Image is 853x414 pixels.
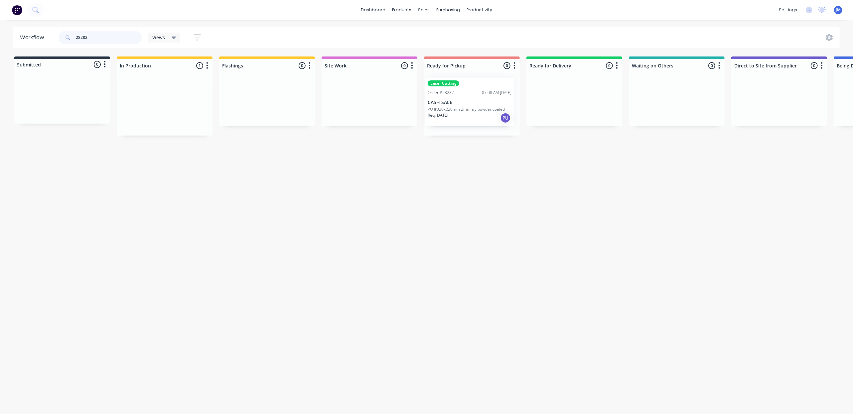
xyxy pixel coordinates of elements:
[196,62,203,69] span: 1
[427,62,493,69] input: Enter column name…
[734,62,800,69] input: Enter column name…
[811,62,818,69] span: 0
[776,5,800,15] div: settings
[401,62,408,69] span: 0
[606,62,613,69] span: 0
[415,5,433,15] div: sales
[836,7,841,13] span: JM
[120,62,185,69] input: Enter column name…
[94,61,101,68] span: 0
[76,31,142,44] input: Search for orders...
[503,62,510,69] span: 0
[632,62,697,69] input: Enter column name…
[529,62,595,69] input: Enter column name…
[433,5,463,15] div: purchasing
[20,34,47,42] div: Workflow
[357,5,389,15] a: dashboard
[16,61,41,68] div: Submitted
[389,5,415,15] div: products
[222,62,288,69] input: Enter column name…
[708,62,715,69] span: 0
[152,34,165,41] span: Views
[325,62,390,69] input: Enter column name…
[12,5,22,15] img: Factory
[463,5,496,15] div: productivity
[299,62,306,69] span: 0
